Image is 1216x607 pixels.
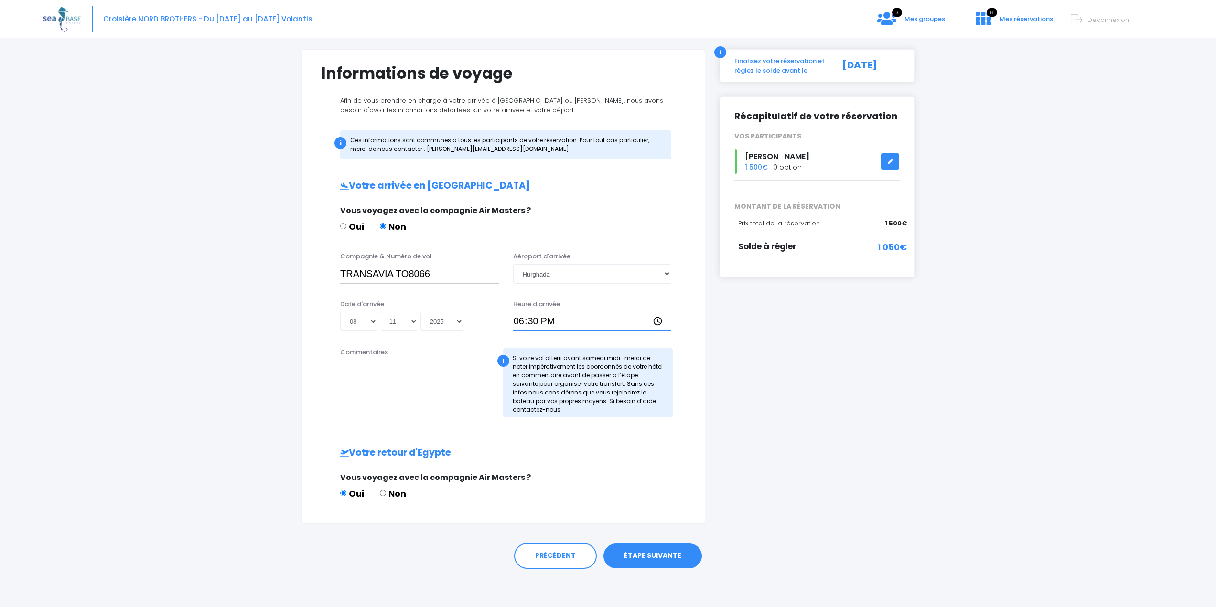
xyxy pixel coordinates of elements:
div: ! [497,355,509,367]
span: Mes réservations [1000,14,1053,23]
label: Commentaires [340,348,388,357]
h2: Votre arrivée en [GEOGRAPHIC_DATA] [321,181,686,192]
div: VOS PARTICIPANTS [727,131,907,141]
label: Non [380,220,406,233]
h2: Récapitulatif de votre réservation [734,111,900,122]
label: Compagnie & Numéro de vol [340,252,432,261]
h2: Votre retour d'Egypte [321,447,686,458]
span: Solde à régler [738,241,796,252]
span: 8 [987,8,997,17]
span: 3 [892,8,902,17]
h1: Informations de voyage [321,64,686,83]
input: Oui [340,490,346,496]
div: i [334,137,346,149]
a: ÉTAPE SUIVANTE [603,543,702,568]
input: Oui [340,223,346,229]
div: - 0 option [727,149,907,174]
div: [DATE] [832,56,907,75]
div: i [714,46,726,58]
label: Oui [340,220,364,233]
span: [PERSON_NAME] [745,151,809,162]
div: Finalisez votre réservation et réglez le solde avant le [727,56,832,75]
label: Date d'arrivée [340,299,384,309]
a: PRÉCÉDENT [514,543,597,569]
label: Heure d'arrivée [513,299,560,309]
label: Non [380,487,406,500]
p: Afin de vous prendre en charge à votre arrivée à [GEOGRAPHIC_DATA] ou [PERSON_NAME], nous avons b... [321,96,686,115]
a: 3 Mes groupes [870,18,953,27]
span: Croisière NORD BROTHERS - Du [DATE] au [DATE] Volantis [103,14,312,24]
input: Non [380,490,386,496]
span: Mes groupes [904,14,945,23]
label: Aéroport d'arrivée [513,252,570,261]
input: Non [380,223,386,229]
a: 8 Mes réservations [968,18,1059,27]
span: 1 500€ [745,162,768,172]
span: Prix total de la réservation [738,219,820,228]
div: Si votre vol atterri avant samedi midi : merci de noter impérativement les coordonnés de votre hô... [503,348,673,417]
span: Vous voyagez avec la compagnie Air Masters ? [340,472,531,483]
span: Déconnexion [1087,15,1129,24]
span: MONTANT DE LA RÉSERVATION [727,202,907,212]
span: 1 050€ [877,241,907,254]
div: Ces informations sont communes à tous les participants de votre réservation. Pour tout cas partic... [340,130,671,159]
label: Oui [340,487,364,500]
span: 1 500€ [885,219,907,228]
span: Vous voyagez avec la compagnie Air Masters ? [340,205,531,216]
